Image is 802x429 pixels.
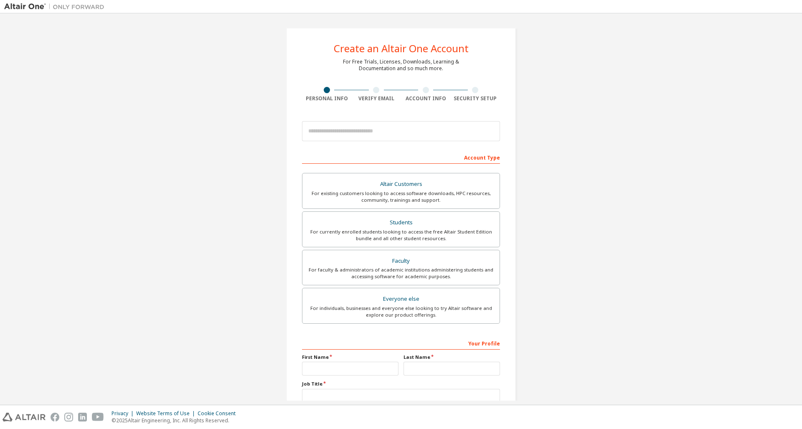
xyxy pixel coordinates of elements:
div: For currently enrolled students looking to access the free Altair Student Edition bundle and all ... [307,228,495,242]
div: Verify Email [352,95,401,102]
img: youtube.svg [92,413,104,421]
img: linkedin.svg [78,413,87,421]
div: Personal Info [302,95,352,102]
div: Privacy [112,410,136,417]
div: Website Terms of Use [136,410,198,417]
div: Cookie Consent [198,410,241,417]
div: For Free Trials, Licenses, Downloads, Learning & Documentation and so much more. [343,58,459,72]
img: Altair One [4,3,109,11]
img: facebook.svg [51,413,59,421]
label: Last Name [404,354,500,360]
div: Create an Altair One Account [334,43,469,53]
img: altair_logo.svg [3,413,46,421]
img: instagram.svg [64,413,73,421]
label: Job Title [302,381,500,387]
div: Account Info [401,95,451,102]
div: Faculty [307,255,495,267]
div: Security Setup [451,95,500,102]
div: Account Type [302,150,500,164]
label: First Name [302,354,398,360]
div: Your Profile [302,336,500,350]
div: For individuals, businesses and everyone else looking to try Altair software and explore our prod... [307,305,495,318]
div: Everyone else [307,293,495,305]
div: For existing customers looking to access software downloads, HPC resources, community, trainings ... [307,190,495,203]
div: Altair Customers [307,178,495,190]
div: Students [307,217,495,228]
div: For faculty & administrators of academic institutions administering students and accessing softwa... [307,267,495,280]
p: © 2025 Altair Engineering, Inc. All Rights Reserved. [112,417,241,424]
